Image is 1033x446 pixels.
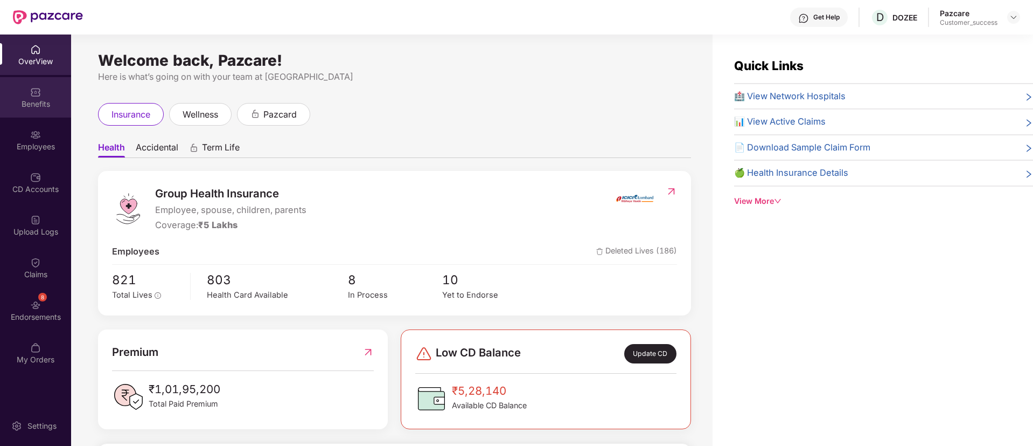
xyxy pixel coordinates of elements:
[1024,143,1033,155] span: right
[415,382,448,415] img: CDBalanceIcon
[202,142,240,157] span: Term Life
[452,400,527,411] span: Available CD Balance
[155,218,306,232] div: Coverage:
[596,248,603,255] img: deleteIcon
[734,141,870,155] span: 📄 Download Sample Claim Form
[11,421,22,431] img: svg+xml;base64,PHN2ZyBpZD0iU2V0dGluZy0yMHgyMCIgeG1sbnM9Imh0dHA6Ly93d3cudzMub3JnLzIwMDAvc3ZnIiB3aW...
[624,344,676,363] div: Update CD
[30,87,41,98] img: svg+xml;base64,PHN2ZyBpZD0iQmVuZWZpdHMiIHhtbG5zPSJodHRwOi8vd3d3LnczLm9yZy8yMDAwL3N2ZyIgd2lkdGg9Ij...
[774,197,781,205] span: down
[24,421,60,431] div: Settings
[940,18,997,27] div: Customer_success
[362,344,374,361] img: RedirectIcon
[940,8,997,18] div: Pazcare
[666,186,677,197] img: RedirectIcon
[207,289,348,301] div: Health Card Available
[98,70,691,84] div: Here is what’s going on with your team at [GEOGRAPHIC_DATA]
[98,142,125,157] span: Health
[149,398,220,410] span: Total Paid Premium
[348,270,442,290] span: 8
[263,108,297,121] span: pazcard
[596,245,677,259] span: Deleted Lives (186)
[155,292,161,299] span: info-circle
[1009,13,1018,22] img: svg+xml;base64,PHN2ZyBpZD0iRHJvcGRvd24tMzJ4MzIiIHhtbG5zPSJodHRwOi8vd3d3LnczLm9yZy8yMDAwL3N2ZyIgd2...
[183,108,218,121] span: wellness
[734,166,848,180] span: 🍏 Health Insurance Details
[30,215,41,225] img: svg+xml;base64,PHN2ZyBpZD0iVXBsb2FkX0xvZ3MiIGRhdGEtbmFtZT0iVXBsb2FkIExvZ3MiIHhtbG5zPSJodHRwOi8vd3...
[189,143,199,153] div: animation
[30,300,41,311] img: svg+xml;base64,PHN2ZyBpZD0iRW5kb3JzZW1lbnRzIiB4bWxucz0iaHR0cDovL3d3dy53My5vcmcvMjAwMC9zdmciIHdpZH...
[1024,168,1033,180] span: right
[734,195,1033,207] div: View More
[1024,117,1033,129] span: right
[436,344,521,363] span: Low CD Balance
[813,13,840,22] div: Get Help
[892,12,917,23] div: DOZEE
[149,381,220,398] span: ₹1,01,95,200
[112,381,144,413] img: PaidPremiumIcon
[98,56,691,65] div: Welcome back, Pazcare!
[198,219,238,230] span: ₹5 Lakhs
[734,115,826,129] span: 📊 View Active Claims
[876,11,884,24] span: D
[734,58,804,73] span: Quick Links
[452,382,527,400] span: ₹5,28,140
[112,270,183,290] span: 821
[734,90,846,104] span: 🏥 View Network Hospitals
[112,344,158,361] span: Premium
[442,289,536,301] div: Yet to Endorse
[1024,92,1033,104] span: right
[30,129,41,140] img: svg+xml;base64,PHN2ZyBpZD0iRW1wbG95ZWVzIiB4bWxucz0iaHR0cDovL3d3dy53My5vcmcvMjAwMC9zdmciIHdpZHRoPS...
[30,44,41,55] img: svg+xml;base64,PHN2ZyBpZD0iSG9tZSIgeG1sbnM9Imh0dHA6Ly93d3cudzMub3JnLzIwMDAvc3ZnIiB3aWR0aD0iMjAiIG...
[111,108,150,121] span: insurance
[615,185,655,212] img: insurerIcon
[112,193,144,225] img: logo
[30,257,41,268] img: svg+xml;base64,PHN2ZyBpZD0iQ2xhaW0iIHhtbG5zPSJodHRwOi8vd3d3LnczLm9yZy8yMDAwL3N2ZyIgd2lkdGg9IjIwIi...
[207,270,348,290] span: 803
[348,289,442,301] div: In Process
[38,293,47,301] div: 8
[442,270,536,290] span: 10
[136,142,178,157] span: Accidental
[250,109,260,119] div: animation
[112,245,159,259] span: Employees
[155,203,306,217] span: Employee, spouse, children, parents
[155,185,306,202] span: Group Health Insurance
[13,10,83,24] img: New Pazcare Logo
[112,290,152,300] span: Total Lives
[798,13,809,24] img: svg+xml;base64,PHN2ZyBpZD0iSGVscC0zMngzMiIgeG1sbnM9Imh0dHA6Ly93d3cudzMub3JnLzIwMDAvc3ZnIiB3aWR0aD...
[415,345,432,362] img: svg+xml;base64,PHN2ZyBpZD0iRGFuZ2VyLTMyeDMyIiB4bWxucz0iaHR0cDovL3d3dy53My5vcmcvMjAwMC9zdmciIHdpZH...
[30,342,41,353] img: svg+xml;base64,PHN2ZyBpZD0iTXlfT3JkZXJzIiBkYXRhLW5hbWU9Ik15IE9yZGVycyIgeG1sbnM9Imh0dHA6Ly93d3cudz...
[30,172,41,183] img: svg+xml;base64,PHN2ZyBpZD0iQ0RfQWNjb3VudHMiIGRhdGEtbmFtZT0iQ0QgQWNjb3VudHMiIHhtbG5zPSJodHRwOi8vd3...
